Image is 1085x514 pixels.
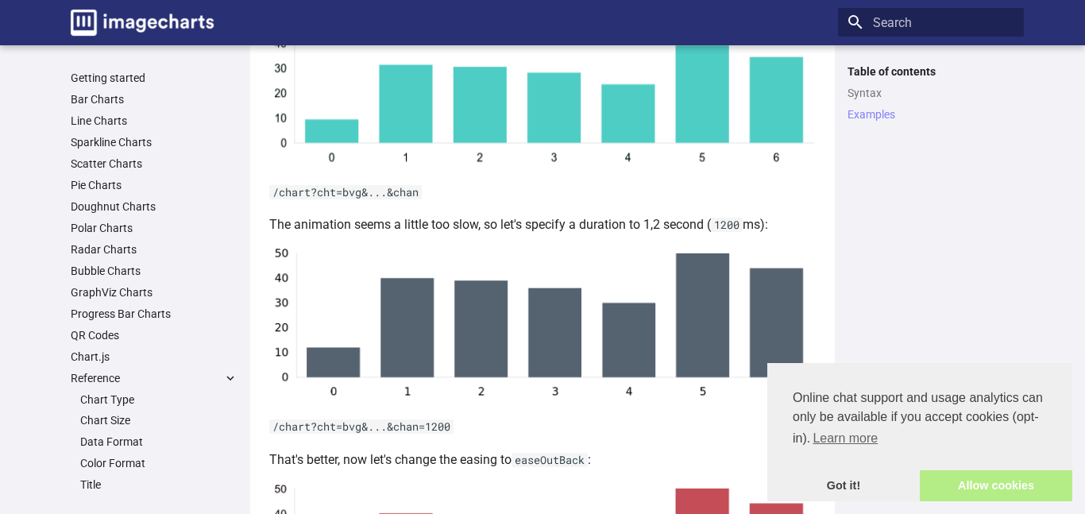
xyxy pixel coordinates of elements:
div: cookieconsent [767,363,1072,501]
a: Bar Charts [71,92,237,106]
a: Title [80,477,237,492]
span: Online chat support and usage analytics can only be available if you accept cookies (opt-in). [793,388,1047,450]
input: Search [838,8,1024,37]
a: Pie Charts [71,178,237,192]
a: allow cookies [920,470,1072,502]
img: chart [269,13,816,169]
p: That's better, now let's change the easing to : [269,450,816,470]
a: Image-Charts documentation [64,3,220,42]
a: Scatter Charts [71,157,237,171]
a: Chart Size [80,413,237,427]
a: Line Charts [71,114,237,128]
a: Examples [848,107,1014,122]
code: 1200 [711,218,743,232]
a: learn more about cookies [810,427,880,450]
label: Table of contents [838,64,1024,79]
a: Color Format [80,456,237,470]
a: GraphViz Charts [71,285,237,300]
a: Polar Charts [71,221,237,235]
a: QR Codes [71,328,237,342]
p: The animation seems a little too slow, so let's specify a duration to 1,2 second ( ms): [269,214,816,235]
a: Radar Charts [71,242,237,257]
a: Syntax [848,86,1014,100]
a: Doughnut Charts [71,199,237,214]
code: /chart?cht=bvg&...&chan=1200 [269,419,454,434]
nav: Table of contents [838,64,1024,122]
a: dismiss cookie message [767,470,920,502]
a: Data Format [80,435,237,449]
a: Bubble Charts [71,264,237,278]
a: Getting started [71,71,237,85]
a: Chart Type [80,392,237,407]
img: chart [269,248,816,404]
label: Reference [71,371,237,385]
img: logo [71,10,214,36]
code: easeOutBack [512,453,588,467]
a: Chart.js [71,350,237,364]
code: /chart?cht=bvg&...&chan [269,185,422,199]
a: Sparkline Charts [71,135,237,149]
a: Progress Bar Charts [71,307,237,321]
